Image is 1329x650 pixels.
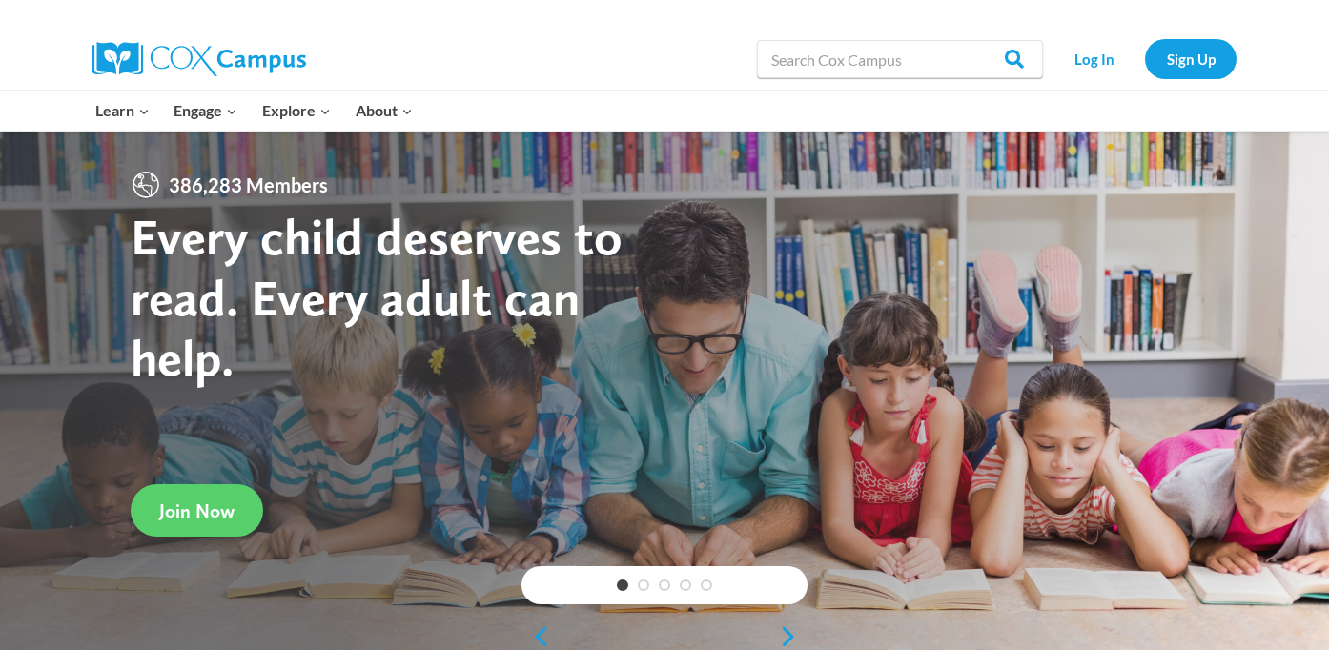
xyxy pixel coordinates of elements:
a: previous [521,625,550,648]
a: 2 [638,579,649,591]
a: Join Now [131,484,263,537]
span: Learn [95,98,150,123]
span: Engage [174,98,237,123]
nav: Primary Navigation [83,91,424,131]
a: 4 [680,579,691,591]
a: Sign Up [1145,39,1237,78]
span: Explore [262,98,331,123]
span: 386,283 Members [161,170,336,200]
span: About [356,98,413,123]
strong: Every child deserves to read. Every adult can help. [131,206,623,388]
nav: Secondary Navigation [1053,39,1237,78]
a: Log In [1053,39,1135,78]
a: next [779,625,808,648]
img: Cox Campus [92,42,306,76]
span: Join Now [159,499,235,522]
a: 5 [701,579,712,591]
a: 3 [659,579,670,591]
a: 1 [617,579,628,591]
input: Search Cox Campus [757,40,1043,78]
